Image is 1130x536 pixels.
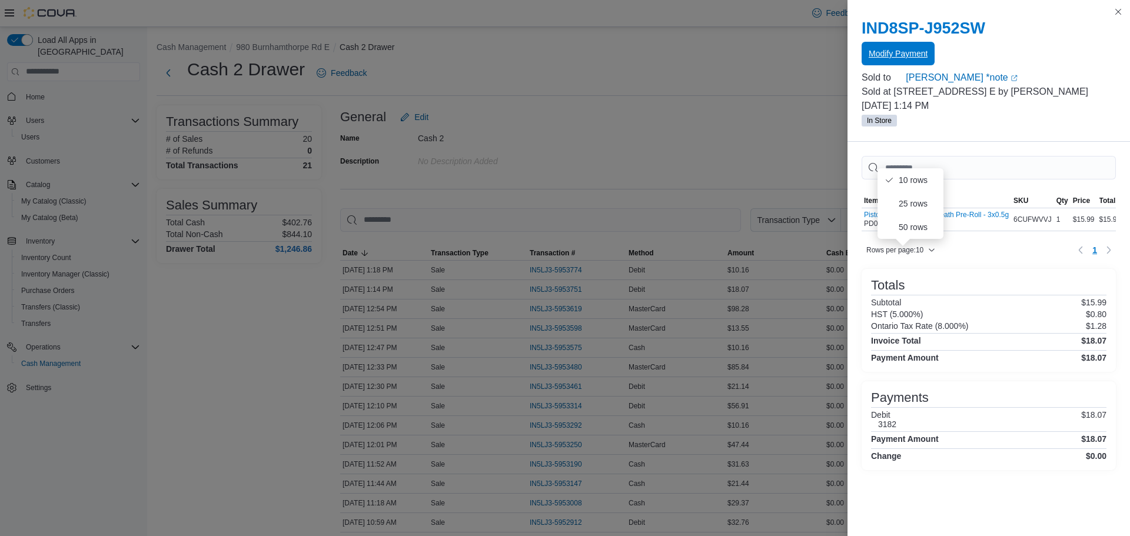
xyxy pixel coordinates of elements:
h3: Payments [871,391,929,405]
div: 1 [1054,212,1071,227]
button: Page 1 of 1 [1088,241,1102,259]
h4: $18.07 [1081,434,1106,444]
span: 25 rows [899,199,936,208]
input: This is a search bar. As you type, the results lower in the page will automatically filter. [862,156,1116,179]
p: [DATE] 1:14 PM [862,99,1116,113]
span: Item [864,196,879,205]
h4: $18.07 [1081,336,1106,345]
p: $18.07 [1081,410,1106,429]
span: Qty [1056,196,1068,205]
h6: HST (5.000%) [871,309,923,319]
h6: Subtotal [871,298,901,307]
div: $15.99 [1071,212,1097,227]
button: Pistol and Paris - Pink Death Pre-Roll - 3x0.5g [864,211,1009,219]
h3: Totals [871,278,905,292]
button: Qty [1054,194,1071,208]
button: 25 rows [878,192,943,215]
h4: Invoice Total [871,336,921,345]
p: $0.80 [1086,309,1106,319]
h4: $0.00 [1086,451,1106,461]
span: 50 rows [899,222,936,232]
svg: External link [1011,75,1018,82]
h2: IND8SP-J952SW [862,19,1116,38]
span: 10 rows [899,175,936,185]
button: 10 rows [878,168,943,192]
span: SKU [1013,196,1028,205]
button: SKU [1011,194,1054,208]
nav: Pagination for table: MemoryTable from EuiInMemoryTable [1073,241,1116,259]
div: PD0625002 [864,211,1009,228]
h6: Ontario Tax Rate (8.000%) [871,321,969,331]
span: Price [1073,196,1090,205]
span: Total [1099,196,1116,205]
button: Item [862,194,1011,208]
ul: Pagination for table: MemoryTable from EuiInMemoryTable [1088,241,1102,259]
button: Price [1071,194,1097,208]
p: $1.28 [1086,321,1106,331]
button: Next page [1102,243,1116,257]
button: 50 rows [878,215,943,239]
span: In Store [862,115,897,126]
h6: Debit [871,410,896,420]
h4: Payment Amount [871,434,939,444]
a: [PERSON_NAME] *noteExternal link [906,71,1116,85]
span: 6CUFWVVJ [1013,215,1052,224]
button: Total [1097,194,1124,208]
h4: Change [871,451,901,461]
p: $15.99 [1081,298,1106,307]
span: Modify Payment [869,48,928,59]
div: $15.99 [1097,212,1124,227]
h4: Payment Amount [871,353,939,362]
h6: 3182 [878,420,896,429]
button: Rows per page:10 [862,243,940,257]
button: Previous page [1073,243,1088,257]
button: Close this dialog [1111,5,1125,19]
button: Modify Payment [862,42,935,65]
p: Sold at [STREET_ADDRESS] E by [PERSON_NAME] [862,85,1116,99]
div: Sold to [862,71,903,85]
h4: $18.07 [1081,353,1106,362]
span: 1 [1092,244,1097,256]
span: In Store [867,115,892,126]
span: Rows per page : 10 [866,245,923,255]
